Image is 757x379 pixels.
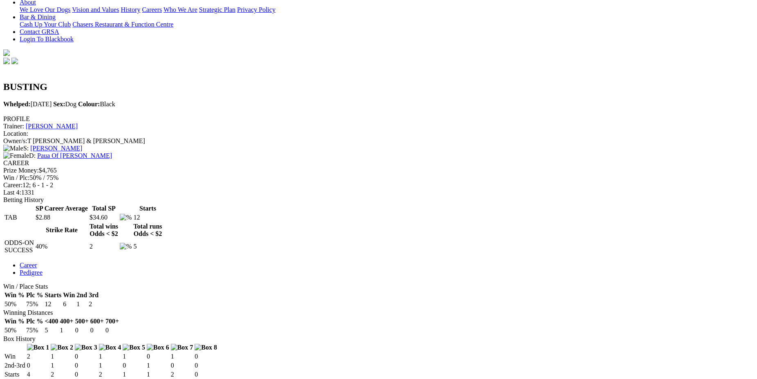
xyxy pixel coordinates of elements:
[4,239,34,254] td: ODDS-ON SUCCESS
[122,370,146,379] td: 1
[4,361,26,370] td: 2nd-3rd
[90,317,104,325] th: 600+
[35,239,88,254] td: 40%
[122,361,146,370] td: 0
[53,101,76,108] span: Dog
[3,58,10,64] img: facebook.svg
[121,6,140,13] a: History
[194,352,217,361] td: 0
[27,352,50,361] td: 2
[89,239,119,254] td: 2
[72,6,119,13] a: Vision and Values
[26,291,43,299] th: Plc %
[11,58,18,64] img: twitter.svg
[3,196,754,204] div: Betting History
[30,145,82,152] a: [PERSON_NAME]
[4,300,25,308] td: 50%
[35,222,88,238] th: Strike Rate
[63,300,75,308] td: 6
[20,28,59,35] a: Contact GRSA
[89,213,119,222] td: $34.60
[26,317,43,325] th: Plc %
[60,317,74,325] th: 400+
[3,81,754,92] h2: BUSTING
[60,326,74,334] td: 1
[105,317,119,325] th: 700+
[50,370,74,379] td: 2
[133,204,162,213] th: Starts
[237,6,275,13] a: Privacy Policy
[26,300,43,308] td: 75%
[120,214,132,221] img: %
[89,222,119,238] th: Total wins Odds < $2
[3,101,52,108] span: [DATE]
[75,326,89,334] td: 0
[99,352,122,361] td: 1
[27,361,50,370] td: 0
[50,352,74,361] td: 1
[44,291,62,299] th: Starts
[53,101,65,108] b: Sex:
[3,174,29,181] span: Win / Plc:
[26,326,43,334] td: 75%
[4,317,25,325] th: Win %
[20,13,56,20] a: Bar & Dining
[20,36,74,43] a: Login To Blackbook
[99,361,122,370] td: 1
[142,6,162,13] a: Careers
[3,152,36,159] span: D:
[3,101,31,108] b: Whelped:
[146,352,170,361] td: 0
[3,49,10,56] img: logo-grsa-white.png
[194,361,217,370] td: 0
[3,152,29,159] img: Female
[133,213,162,222] td: 12
[195,344,217,351] img: Box 8
[133,222,162,238] th: Total runs Odds < $2
[199,6,235,13] a: Strategic Plan
[76,300,87,308] td: 1
[74,361,98,370] td: 0
[20,6,754,13] div: About
[44,317,58,325] th: <400
[51,344,73,351] img: Box 2
[20,6,70,13] a: We Love Our Dogs
[163,6,197,13] a: Who We Are
[123,344,145,351] img: Box 5
[3,137,754,145] div: T [PERSON_NAME] & [PERSON_NAME]
[4,370,26,379] td: Starts
[170,370,194,379] td: 2
[3,167,754,174] div: $4,765
[74,370,98,379] td: 0
[194,370,217,379] td: 0
[20,21,71,28] a: Cash Up Your Club
[26,123,78,130] a: [PERSON_NAME]
[120,243,132,250] img: %
[3,137,27,144] span: Owner/s:
[122,352,146,361] td: 1
[35,213,88,222] td: $2.88
[3,283,754,290] div: Win / Place Stats
[3,174,754,182] div: 50% / 75%
[78,101,115,108] span: Black
[20,269,43,276] a: Pedigree
[44,300,62,308] td: 12
[35,204,88,213] th: SP Career Average
[105,326,119,334] td: 0
[75,344,97,351] img: Box 3
[3,123,24,130] span: Trainer:
[3,182,22,188] span: Career:
[4,213,34,222] td: TAB
[170,361,194,370] td: 0
[50,361,74,370] td: 1
[3,309,754,316] div: Winning Distances
[72,21,173,28] a: Chasers Restaurant & Function Centre
[171,344,193,351] img: Box 7
[44,326,58,334] td: 5
[3,145,29,152] span: S:
[99,344,121,351] img: Box 4
[75,317,89,325] th: 500+
[27,370,50,379] td: 4
[3,189,21,196] span: Last 4:
[146,370,170,379] td: 1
